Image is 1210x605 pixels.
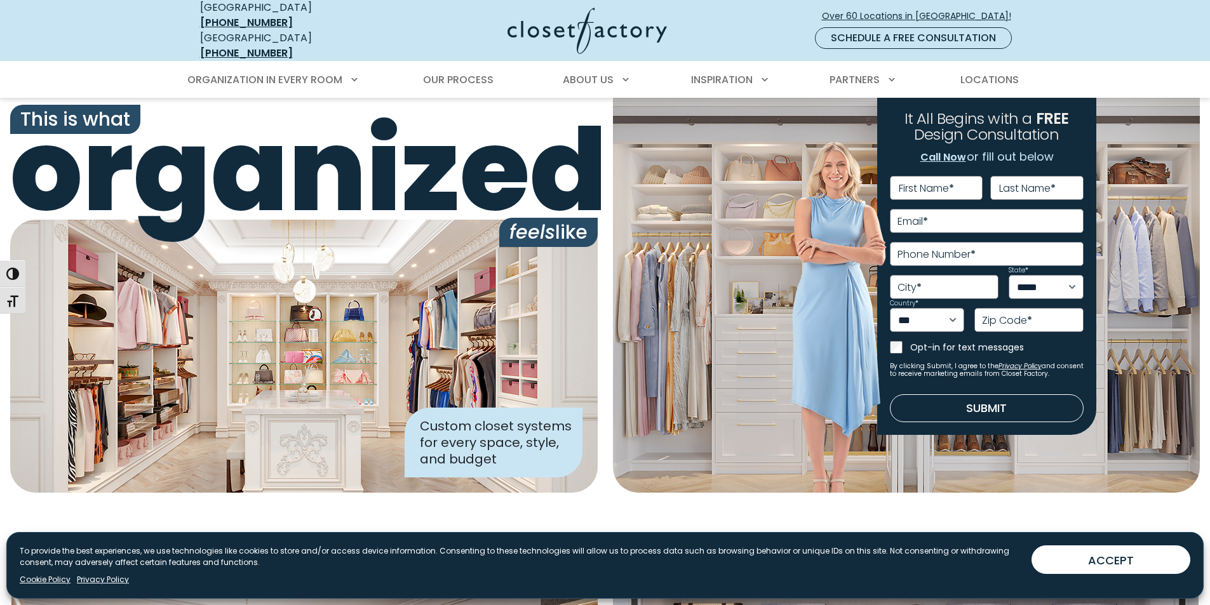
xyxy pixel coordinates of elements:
[822,10,1021,23] span: Over 60 Locations in [GEOGRAPHIC_DATA]!
[77,574,129,585] a: Privacy Policy
[563,72,614,87] span: About Us
[10,220,598,493] img: Closet Factory designed closet
[815,27,1012,49] a: Schedule a Free Consultation
[1032,545,1190,574] button: ACCEPT
[20,574,71,585] a: Cookie Policy
[899,183,954,194] label: First Name
[1036,108,1069,129] span: FREE
[897,216,928,227] label: Email
[982,316,1032,326] label: Zip Code
[200,30,384,61] div: [GEOGRAPHIC_DATA]
[890,362,1084,378] small: By clicking Submit, I agree to the and consent to receive marketing emails from Closet Factory.
[960,72,1019,87] span: Locations
[920,148,1054,166] p: or fill out below
[890,300,918,307] label: Country
[226,528,383,556] span: Walk-In Closets
[508,8,667,54] img: Closet Factory Logo
[999,183,1056,194] label: Last Name
[200,15,293,30] a: [PHONE_NUMBER]
[187,72,342,87] span: Organization in Every Room
[897,249,976,260] label: Phone Number
[890,394,1084,422] button: Submit
[405,408,582,477] div: Custom closet systems for every space, style, and budget
[423,72,494,87] span: Our Process
[200,46,293,60] a: [PHONE_NUMBER]
[509,218,555,246] i: feels
[920,149,967,166] a: Call Now
[821,5,1022,27] a: Over 60 Locations in [GEOGRAPHIC_DATA]!
[1009,267,1028,274] label: State
[10,114,598,228] span: organized
[178,62,1032,98] nav: Primary Menu
[897,283,922,293] label: City
[823,528,989,556] span: Reach-In Closets
[904,108,1032,129] span: It All Begins with a
[691,72,753,87] span: Inspiration
[914,124,1059,145] span: Design Consultation
[499,218,598,247] span: like
[998,361,1042,371] a: Privacy Policy
[20,545,1021,568] p: To provide the best experiences, we use technologies like cookies to store and/or access device i...
[910,341,1084,354] label: Opt-in for text messages
[830,72,880,87] span: Partners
